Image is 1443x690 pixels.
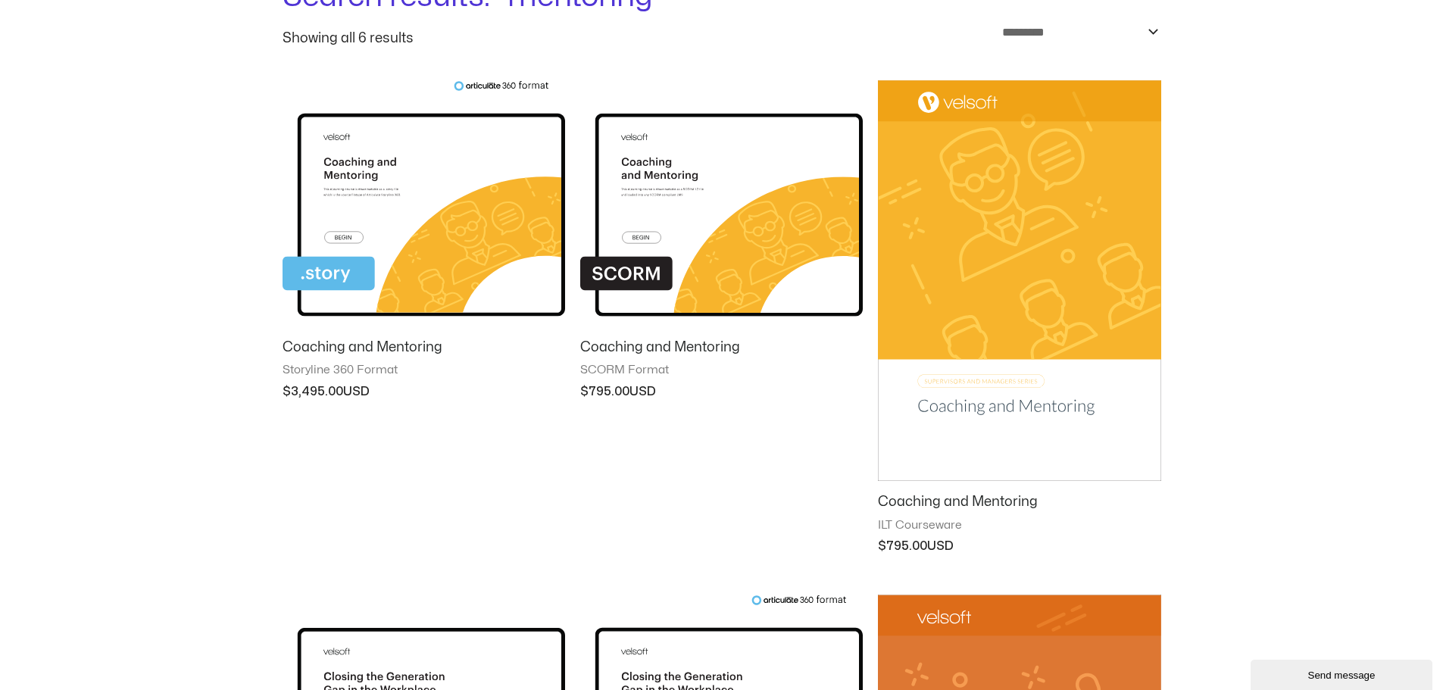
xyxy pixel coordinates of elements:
p: Showing all 6 results [283,32,414,45]
h2: Coaching and Mentoring [283,339,565,356]
span: $ [878,540,886,552]
span: Storyline 360 Format [283,363,565,378]
bdi: 795.00 [878,540,927,552]
span: ILT Courseware [878,518,1160,533]
select: Shop order [992,18,1161,46]
span: SCORM Format [580,363,863,378]
h2: Coaching and Mentoring [878,493,1160,510]
img: Coaching and Mentoring [283,80,565,326]
bdi: 3,495.00 [283,386,343,398]
bdi: 795.00 [580,386,629,398]
a: Coaching and Mentoring [283,339,565,363]
span: $ [283,386,291,398]
span: $ [580,386,589,398]
img: Coaching and Mentoring [878,80,1160,482]
h2: Coaching and Mentoring [580,339,863,356]
a: Coaching and Mentoring [878,493,1160,517]
a: Coaching and Mentoring [580,339,863,363]
iframe: chat widget [1251,657,1435,690]
img: Coaching and Mentoring [580,80,863,326]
